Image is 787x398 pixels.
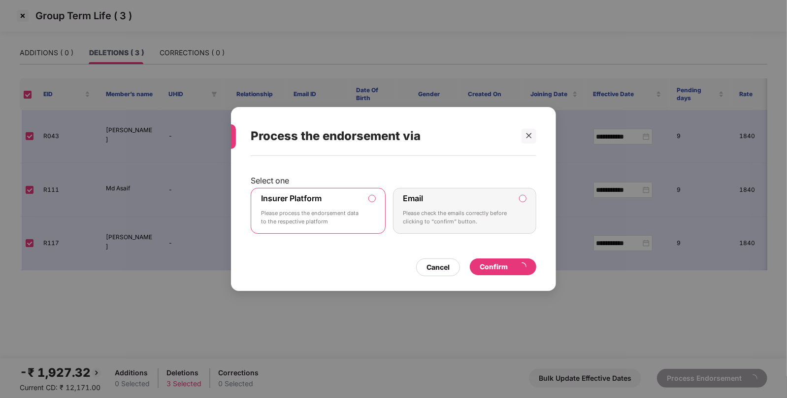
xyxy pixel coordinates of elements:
[517,262,527,272] span: loading
[261,193,322,203] label: Insurer Platform
[261,209,361,226] p: Please process the endorsement data to the respective platform
[251,117,513,155] div: Process the endorsement via
[403,209,512,226] p: Please check the emails correctly before clicking to “confirm” button.
[525,132,532,139] span: close
[426,262,450,273] div: Cancel
[403,193,424,203] label: Email
[480,261,526,272] div: Confirm
[520,195,526,202] input: EmailPlease check the emails correctly before clicking to “confirm” button.
[251,176,536,185] p: Select one
[369,195,375,202] input: Insurer PlatformPlease process the endorsement data to the respective platform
